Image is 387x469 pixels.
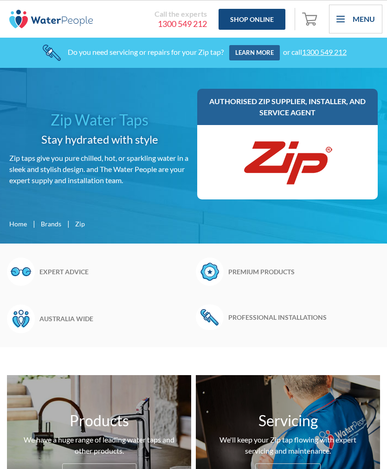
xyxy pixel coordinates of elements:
[283,47,347,56] div: or call
[41,219,61,229] a: Brands
[32,218,36,229] div: |
[39,267,182,277] h6: Expert advice
[329,5,382,33] div: menu
[66,218,71,229] div: |
[205,434,371,456] div: We'll keep your Zip tap flowing with expert servicing and maintenance.
[219,9,285,30] a: Shop Online
[39,314,182,324] h6: Australia wide
[258,410,318,432] h3: Servicing
[241,134,334,190] img: Zip
[302,11,320,26] img: shopping cart
[68,47,224,56] div: Do you need servicing or repairs for your Zip tap?
[206,96,368,118] h3: Authorised Zip supplier, installer, and service agent
[102,19,207,29] a: 1300 549 212
[7,304,35,333] img: Waterpeople Symbol
[196,304,224,330] img: Wrench
[353,13,375,25] div: Menu
[300,8,322,30] a: Open empty cart
[70,410,129,432] h3: Products
[9,131,190,148] h2: Stay hydrated with style
[9,152,190,186] p: Zip taps give you pure chilled, hot, or sparkling water in a sleek and stylish design. and The Wa...
[16,434,182,456] div: We have a huge range of leading water taps and other products.
[229,45,280,61] a: Learn more
[102,9,207,19] div: Call the experts
[75,219,85,229] div: Zip
[228,312,371,322] h6: Professional installations
[9,10,93,28] img: The Water People
[196,258,224,286] img: Badge
[7,258,35,286] img: Glasses
[9,109,190,131] h1: Zip Water Taps
[302,47,347,56] a: 1300 549 212
[228,267,371,277] h6: Premium products
[9,219,27,229] a: Home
